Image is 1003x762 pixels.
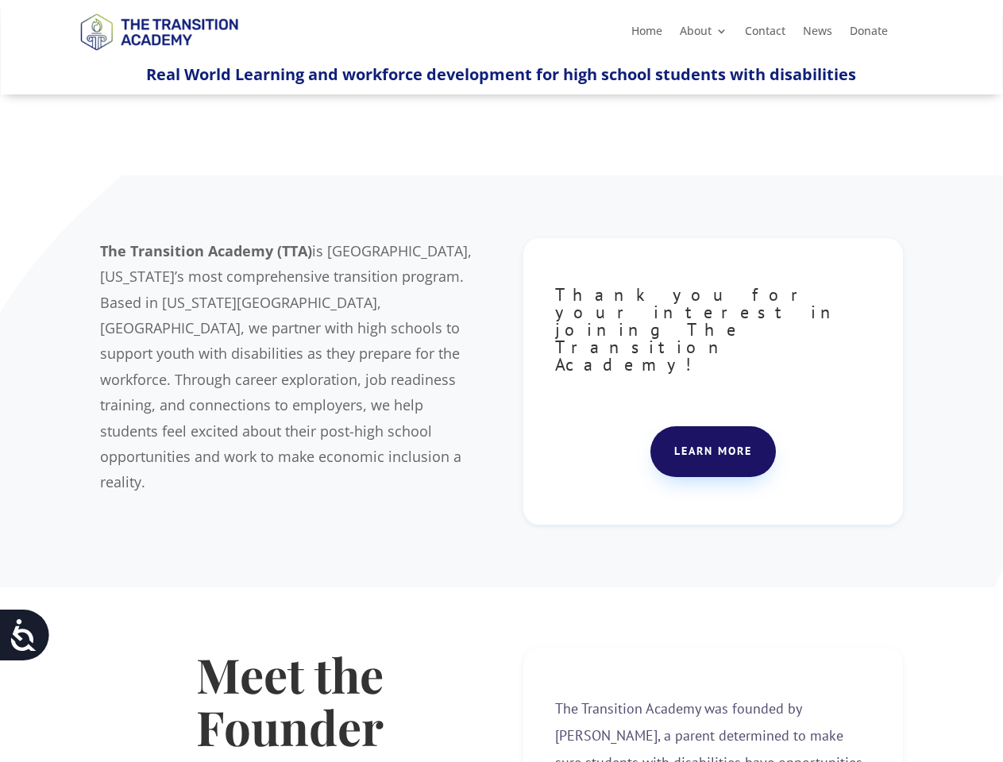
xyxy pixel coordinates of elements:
[745,25,785,43] a: Contact
[100,241,312,260] b: The Transition Academy (TTA)
[146,63,856,85] span: Real World Learning and workforce development for high school students with disabilities
[650,426,776,477] a: Learn more
[555,283,843,375] span: Thank you for your interest in joining The Transition Academy!
[803,25,832,43] a: News
[73,3,245,60] img: TTA Brand_TTA Primary Logo_Horizontal_Light BG
[850,25,888,43] a: Donate
[631,25,662,43] a: Home
[680,25,727,43] a: About
[73,48,245,63] a: Logo-Noticias
[196,642,384,758] strong: Meet the Founder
